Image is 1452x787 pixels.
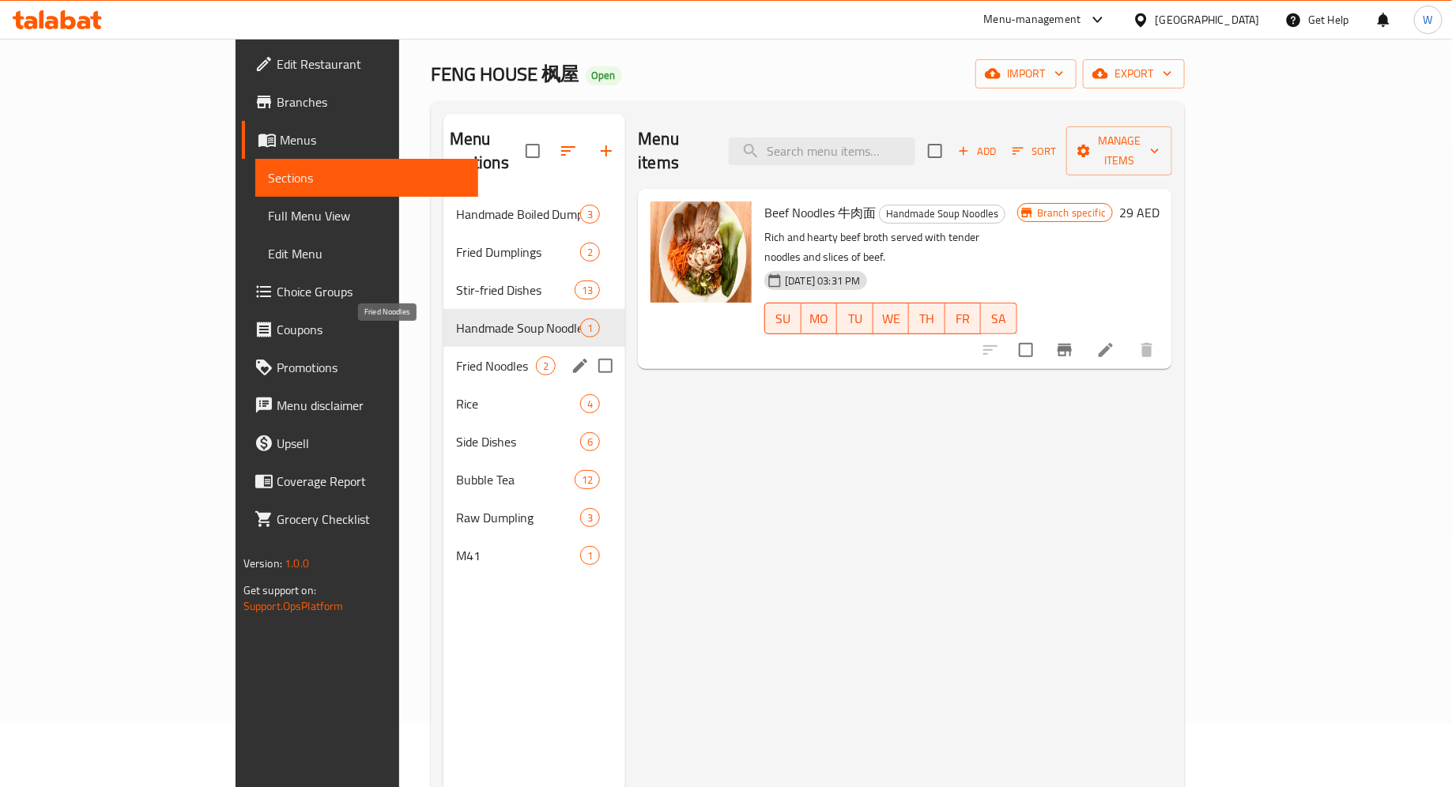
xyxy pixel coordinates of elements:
[537,359,555,374] span: 2
[1079,131,1160,171] span: Manage items
[456,432,580,451] span: Side Dishes
[771,307,794,330] span: SU
[456,318,580,337] div: Handmade Soup Noodles
[843,307,867,330] span: TU
[277,55,466,73] span: Edit Restaurant
[456,205,580,224] span: Handmade Boiled Dumpling
[1128,331,1166,369] button: delete
[580,394,600,413] div: items
[431,56,579,92] span: FENG HOUSE 枫屋
[456,281,575,299] span: Stir-fried Dishes
[952,307,975,330] span: FR
[268,206,466,225] span: Full Menu View
[456,508,580,527] div: Raw Dumpling
[450,127,526,175] h2: Menu sections
[580,243,600,262] div: items
[277,510,466,529] span: Grocery Checklist
[242,348,478,386] a: Promotions
[915,307,939,330] span: TH
[880,307,903,330] span: WE
[580,318,600,337] div: items
[764,303,801,334] button: SU
[1096,64,1172,84] span: export
[242,311,478,348] a: Coupons
[580,546,600,565] div: items
[242,83,478,121] a: Branches
[586,66,622,85] div: Open
[918,134,952,168] span: Select section
[242,500,478,538] a: Grocery Checklist
[638,127,710,175] h2: Menu items
[975,59,1077,88] button: import
[1424,11,1433,28] span: W
[873,303,910,334] button: WE
[443,461,626,499] div: Bubble Tea12
[285,553,309,574] span: 1.0.0
[580,432,600,451] div: items
[581,321,599,336] span: 1
[1031,205,1112,220] span: Branch specific
[443,347,626,385] div: Fried Noodles2edit
[443,271,626,309] div: Stir-fried Dishes13
[1002,139,1066,164] span: Sort items
[581,207,599,222] span: 3
[255,197,478,235] a: Full Menu View
[277,320,466,339] span: Coupons
[952,139,1002,164] button: Add
[443,499,626,537] div: Raw Dumpling3
[952,139,1002,164] span: Add item
[879,205,1005,224] div: Handmade Soup Noodles
[277,396,466,415] span: Menu disclaimer
[1096,341,1115,360] a: Edit menu item
[764,201,876,224] span: Beef Noodles 牛肉面
[956,142,998,160] span: Add
[456,470,575,489] span: Bubble Tea
[277,282,466,301] span: Choice Groups
[549,132,587,170] span: Sort sections
[242,45,478,83] a: Edit Restaurant
[587,132,625,170] button: Add section
[880,205,1005,223] span: Handmade Soup Noodles
[268,168,466,187] span: Sections
[779,273,866,288] span: [DATE] 03:31 PM
[243,553,282,574] span: Version:
[1066,126,1172,175] button: Manage items
[581,548,599,563] span: 1
[268,244,466,263] span: Edit Menu
[808,307,832,330] span: MO
[443,537,626,574] div: M411
[581,435,599,450] span: 6
[581,510,599,525] span: 3
[456,546,580,565] div: M41
[651,201,752,303] img: Beef Noodles 牛肉面
[277,358,466,377] span: Promotions
[443,423,626,461] div: Side Dishes6
[277,434,466,453] span: Upsell
[984,10,1081,29] div: Menu-management
[575,470,600,489] div: items
[1009,333,1043,367] span: Select to update
[456,394,580,413] span: Rice
[516,134,549,168] span: Select all sections
[280,130,466,149] span: Menus
[536,356,556,375] div: items
[277,92,466,111] span: Branches
[764,228,1017,267] p: Rich and hearty beef broth served with tender noodles and slices of beef.
[1046,331,1084,369] button: Branch-specific-item
[580,508,600,527] div: items
[456,356,536,375] span: Fried Noodles
[1013,142,1056,160] span: Sort
[1083,59,1185,88] button: export
[575,283,599,298] span: 13
[987,307,1011,330] span: SA
[909,303,945,334] button: TH
[243,580,316,601] span: Get support on:
[729,137,915,165] input: search
[255,235,478,273] a: Edit Menu
[575,473,599,488] span: 12
[443,309,626,347] div: Handmade Soup Noodles1
[1156,11,1260,28] div: [GEOGRAPHIC_DATA]
[1009,139,1060,164] button: Sort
